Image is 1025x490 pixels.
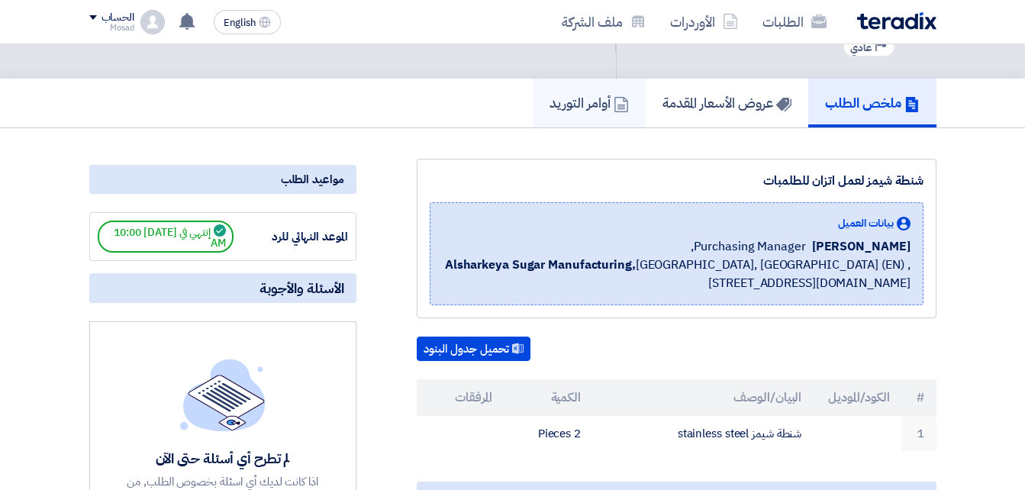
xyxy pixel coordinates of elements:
div: الحساب [102,11,134,24]
button: تحميل جدول البنود [417,337,530,361]
span: English [224,18,256,28]
td: 2 Pieces [504,416,593,452]
div: مواعيد الطلب [89,165,356,194]
th: الكود/الموديل [814,379,902,416]
div: لم تطرح أي أسئلة حتى الآن [111,450,334,467]
a: الطلبات [750,4,839,40]
a: ملخص الطلب [808,79,936,127]
h5: ملخص الطلب [825,94,920,111]
a: عروض الأسعار المقدمة [646,79,808,127]
td: 1 [902,416,936,452]
a: أوامر التوريد [533,79,646,127]
button: English [214,10,281,34]
th: المرفقات [417,379,505,416]
span: الأسئلة والأجوبة [259,279,344,297]
img: profile_test.png [140,10,165,34]
span: [PERSON_NAME] [812,237,911,256]
div: الموعد النهائي للرد [234,228,348,246]
span: إنتهي في [DATE] 10:00 AM [98,221,234,253]
th: الكمية [504,379,593,416]
span: بيانات العميل [838,215,894,231]
span: [GEOGRAPHIC_DATA], [GEOGRAPHIC_DATA] (EN) ,[STREET_ADDRESS][DOMAIN_NAME] [443,256,911,292]
a: الأوردرات [658,4,750,40]
div: شنطة شيمز لعمل اتزان للطلمبات [430,172,923,190]
img: empty_state_list.svg [180,359,266,430]
b: Alsharkeya Sugar Manufacturing, [445,256,636,274]
td: شنطة شيمز stainless steel [593,416,814,452]
h5: أوامر التوريد [550,94,629,111]
span: عادي [850,40,872,55]
span: Purchasing Manager, [691,237,806,256]
a: ملف الشركة [550,4,658,40]
img: Teradix logo [857,12,936,30]
div: Mosad [89,24,134,32]
th: # [902,379,936,416]
th: البيان/الوصف [593,379,814,416]
h5: عروض الأسعار المقدمة [662,94,791,111]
